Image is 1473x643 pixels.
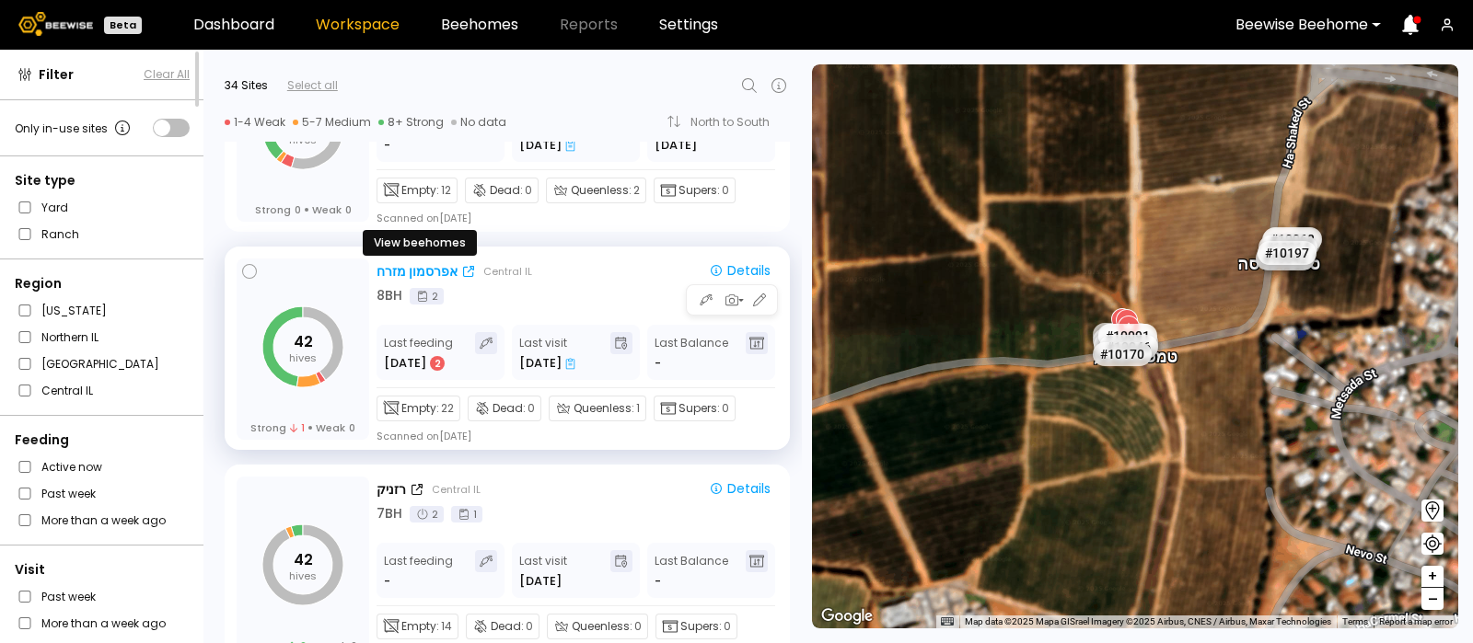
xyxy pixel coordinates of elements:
[41,381,93,400] label: Central IL
[15,560,190,580] div: Visit
[384,354,447,373] div: [DATE]
[655,550,728,591] div: Last Balance
[659,17,718,32] a: Settings
[654,178,736,203] div: Supers:
[377,396,460,421] div: Empty:
[250,421,355,434] div: Strong Weak
[633,182,640,199] span: 2
[549,396,646,421] div: Queenless:
[519,332,575,373] div: Last visit
[546,178,646,203] div: Queenless:
[465,178,539,203] div: Dead:
[655,614,737,639] div: Supers:
[384,332,453,373] div: Last feeding
[377,504,402,523] div: 7 BH
[432,482,481,497] div: Central IL
[441,400,454,417] span: 22
[295,203,301,216] span: 0
[1263,227,1322,251] div: # 10068
[702,260,778,282] button: Details
[293,115,371,130] div: 5-7 Medium
[636,400,640,417] span: 1
[41,457,102,477] label: Active now
[378,115,444,130] div: 8+ Strong
[377,211,471,225] div: Scanned on [DATE]
[377,429,471,443] div: Scanned on [DATE]
[15,274,190,293] div: Region
[144,66,190,83] span: Clear All
[519,354,575,373] div: [DATE]
[655,572,661,591] span: -
[1421,588,1444,610] button: –
[41,224,79,244] label: Ranch
[345,203,352,216] span: 0
[468,396,541,421] div: Dead:
[451,115,506,130] div: No data
[441,17,518,32] a: Beehomes
[817,604,877,628] img: Google
[41,614,166,633] label: More than a week ago
[316,17,400,32] a: Workspace
[15,171,190,190] div: Site type
[294,549,313,570] tspan: 42
[430,356,445,371] div: 2
[104,17,142,34] div: Beta
[287,77,338,94] div: Select all
[41,484,96,503] label: Past week
[377,178,458,203] div: Empty:
[349,421,355,434] span: 0
[466,614,539,639] div: Dead:
[1428,588,1438,611] span: –
[410,288,444,304] div: 2
[15,117,133,139] div: Only in-use sites
[377,614,458,639] div: Empty:
[15,431,190,450] div: Feeding
[384,550,453,591] div: Last feeding
[702,478,778,500] button: Details
[560,17,618,32] span: Reports
[18,12,93,36] img: Beewise logo
[441,182,451,199] span: 12
[255,203,352,216] div: Strong Weak
[41,587,96,606] label: Past week
[41,198,68,217] label: Yard
[724,618,731,635] span: 0
[1427,565,1438,588] span: +
[225,77,268,94] div: 34 Sites
[655,332,728,373] div: Last Balance
[547,614,648,639] div: Queenless:
[384,572,392,591] div: -
[193,17,274,32] a: Dashboard
[519,572,562,591] div: [DATE]
[483,264,532,279] div: Central IL
[1379,616,1453,626] a: Report a map error
[722,182,729,199] span: 0
[655,354,661,373] span: -
[1256,247,1315,270] div: # 10042
[294,331,313,352] tspan: 42
[1258,235,1317,258] div: # 10014
[1342,616,1368,626] a: Terms (opens in new tab)
[817,604,877,628] a: Open this area in Google Maps (opens a new window)
[384,136,392,155] div: -
[655,136,697,155] span: [DATE]
[377,262,458,281] div: אפרסמון מזרח
[709,480,771,497] div: Details
[519,550,567,591] div: Last visit
[941,615,954,628] button: Keyboard shortcuts
[525,182,532,199] span: 0
[690,117,783,128] div: North to South
[39,65,74,85] span: Filter
[526,618,533,635] span: 0
[1237,235,1320,273] div: טמפל כניסה
[528,400,535,417] span: 0
[1098,323,1157,347] div: # 10091
[441,618,452,635] span: 14
[410,506,444,522] div: 2
[1093,342,1152,366] div: # 10170
[1099,335,1158,359] div: # 10046
[225,115,285,130] div: 1-4 Weak
[451,506,482,522] div: 1
[289,568,317,583] tspan: hives
[41,301,107,320] label: [US_STATE]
